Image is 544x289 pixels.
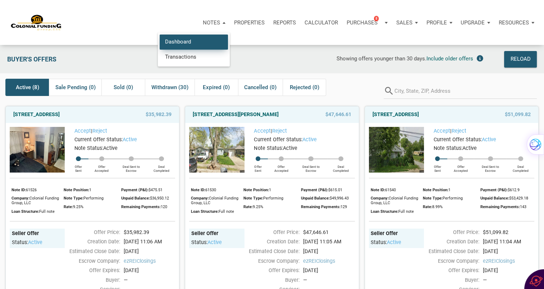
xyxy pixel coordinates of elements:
p: Profile [426,19,447,26]
button: Reports [269,12,300,33]
div: — [124,276,175,284]
a: Purchases8 [342,12,392,33]
img: 575926 [369,127,424,173]
span: $53,429.18 [509,196,528,201]
div: Sale Pending (0) [49,79,101,96]
img: NoteUnlimited [11,14,62,31]
span: $475.51 [148,188,163,192]
div: [DATE] [479,267,538,275]
span: Company: [371,196,389,201]
p: Purchases [347,19,378,26]
span: Note Status: [74,145,103,151]
span: Active [462,145,477,151]
div: Offer Accepted [88,161,115,173]
span: Performing [83,196,104,201]
div: Sold (0) [101,79,145,96]
span: Current Offer Status: [74,137,123,143]
button: Notes [198,12,230,33]
div: Offer Accepted [268,161,294,173]
span: $615.01 [328,188,342,192]
input: City, State, ZIP, Address [394,83,537,99]
span: Note Position: [423,188,448,192]
div: [DATE] [479,248,538,256]
span: Remaining Payments: [301,205,340,209]
span: Colonial Funding Group, LLC [12,196,59,205]
span: 1 [448,188,451,192]
span: ezREIClosings [303,257,355,265]
a: Properties [230,12,269,33]
a: [STREET_ADDRESS] [13,110,60,119]
div: [DATE] 11:06 AM [120,238,179,246]
button: Profile [422,12,457,33]
span: Cancelled (0) [244,83,276,92]
a: Accept [254,128,270,134]
div: Offer Accepted [447,161,474,173]
span: 61540 [385,188,396,192]
div: Offer Expires: [241,267,300,275]
span: Current Offer Status: [254,137,302,143]
div: Deal Sent to Escrow [115,161,148,173]
div: $51,099.82 [479,229,538,237]
span: Expired (0) [203,83,230,92]
div: Estimated Close Date: [61,248,120,256]
div: Offer Sent [428,161,447,173]
a: Upgrade [456,12,494,33]
a: Reject [272,128,287,134]
div: Deal Completed [148,161,175,173]
span: $47,646.61 [325,110,351,119]
span: active [387,239,401,246]
span: $51,099.82 [505,110,531,119]
div: [DATE] 11:05 AM [300,238,358,246]
a: Reject [92,128,107,134]
span: Status: [12,239,28,246]
div: $35,982.39 [120,229,179,237]
span: Note Status: [254,145,283,151]
a: [STREET_ADDRESS] [372,110,419,119]
button: Sales [392,12,422,33]
span: $36,950.12 [150,196,169,201]
button: Resources [494,12,539,33]
a: Accept [74,128,91,134]
span: Loan Structure: [12,209,39,214]
span: Company: [12,196,29,201]
div: Seller Offer [191,230,242,237]
span: Note ID: [191,188,205,192]
div: Deal Sent to Escrow [294,161,327,173]
span: 9.25% [252,205,263,209]
div: [DATE] [120,248,179,256]
span: Unpaid Balance: [121,196,150,201]
span: Payment (P&I): [301,188,328,192]
img: 575562 [10,127,65,173]
div: Buyer: [420,276,479,284]
span: Payment (P&I): [480,188,508,192]
div: Buyer: [61,276,120,284]
div: Creation Date: [420,238,479,246]
span: Full note [39,209,55,214]
span: active [302,137,316,143]
p: Sales [396,19,412,26]
span: Active (8) [16,83,39,92]
span: Note Position: [64,188,89,192]
div: Withdrawn (30) [145,79,194,96]
div: Offer Expires: [420,267,479,275]
span: active [123,137,137,143]
span: $49,996.43 [330,196,349,201]
span: Showing offers younger than 30 days. [337,55,426,62]
span: Active [283,145,297,151]
span: Company: [191,196,209,201]
span: ezREIClosings [483,257,534,265]
p: Calculator [305,19,338,26]
p: Notes [203,19,220,26]
span: Rejected (0) [289,83,319,92]
a: Notes DashboardTransactions [198,12,230,33]
a: Accept [434,128,450,134]
span: $35,982.39 [146,110,172,119]
span: 61526 [26,188,37,192]
div: $47,646.61 [300,229,358,237]
div: Deal Completed [327,161,355,173]
p: Reports [273,19,296,26]
span: Status: [191,239,207,246]
span: 8.99% [432,205,443,209]
span: Include older offers [426,55,473,62]
span: 61530 [205,188,216,192]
